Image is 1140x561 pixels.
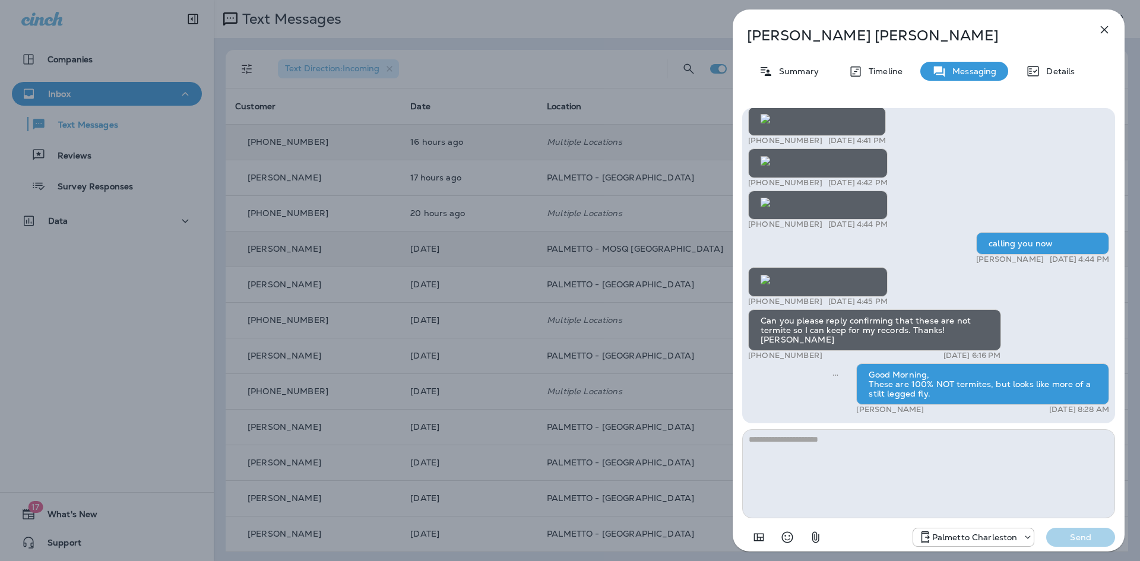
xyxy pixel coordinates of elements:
[932,533,1018,542] p: Palmetto Charleston
[828,178,888,188] p: [DATE] 4:42 PM
[856,363,1109,405] div: Good Morning, These are 100% NOT termites, but looks like more of a stilt legged fly.
[828,220,888,229] p: [DATE] 4:44 PM
[1040,66,1075,76] p: Details
[748,136,822,145] p: [PHONE_NUMBER]
[863,66,902,76] p: Timeline
[832,369,838,379] span: Sent
[1049,405,1109,414] p: [DATE] 8:28 AM
[976,255,1044,264] p: [PERSON_NAME]
[1050,255,1109,264] p: [DATE] 4:44 PM
[747,525,771,549] button: Add in a premade template
[761,198,770,207] img: twilio-download
[761,156,770,166] img: twilio-download
[761,114,770,123] img: twilio-download
[748,309,1001,351] div: Can you please reply confirming that these are not termite so I can keep for my records. Thanks! ...
[828,297,888,306] p: [DATE] 4:45 PM
[747,27,1071,44] p: [PERSON_NAME] [PERSON_NAME]
[856,405,924,414] p: [PERSON_NAME]
[748,351,822,360] p: [PHONE_NUMBER]
[913,530,1034,544] div: +1 (843) 277-8322
[946,66,996,76] p: Messaging
[828,136,886,145] p: [DATE] 4:41 PM
[748,220,822,229] p: [PHONE_NUMBER]
[773,66,819,76] p: Summary
[943,351,1001,360] p: [DATE] 6:16 PM
[748,178,822,188] p: [PHONE_NUMBER]
[976,232,1109,255] div: calling you now
[748,297,822,306] p: [PHONE_NUMBER]
[761,275,770,284] img: twilio-download
[775,525,799,549] button: Select an emoji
